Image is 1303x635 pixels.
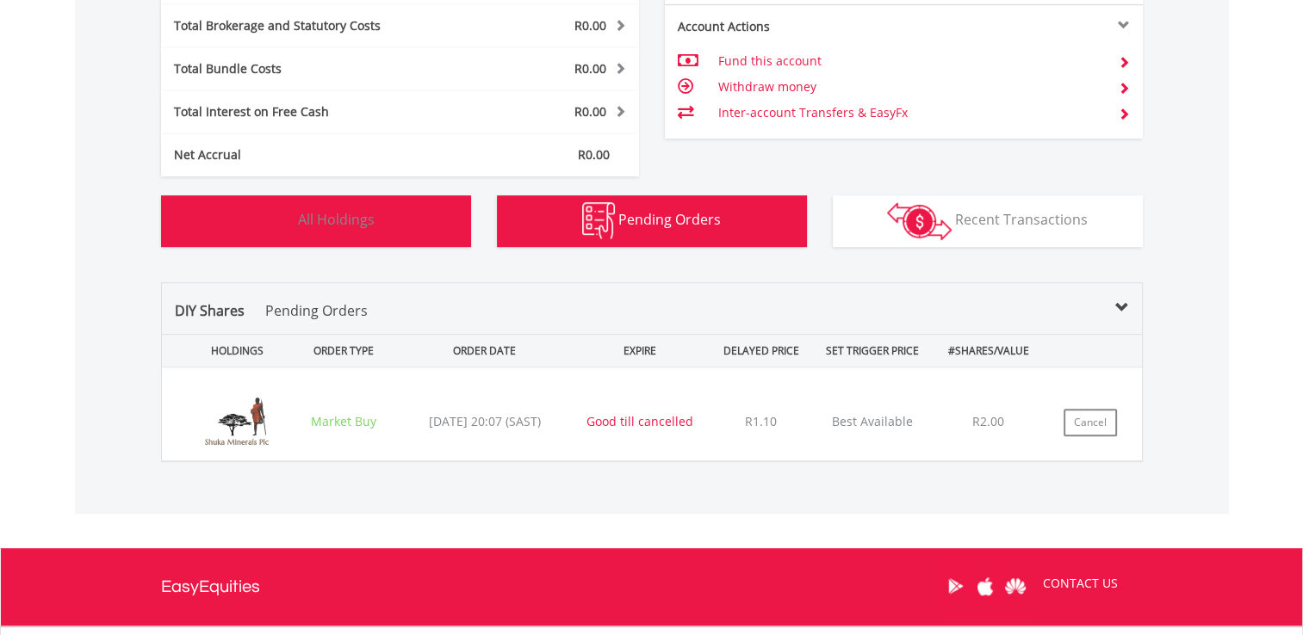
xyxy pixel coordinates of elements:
img: pending_instructions-wht.png [582,202,615,239]
p: Best Available [818,413,926,430]
span: All Holdings [298,210,375,229]
span: DIY Shares [175,301,245,320]
button: Cancel [1064,409,1117,436]
span: Recent Transactions [955,210,1088,229]
div: EXPIRE [576,335,704,367]
img: transactions-zar-wht.png [887,202,952,240]
span: R0.00 [578,146,610,163]
a: EasyEquities [161,548,260,626]
button: Pending Orders [497,195,807,247]
div: Market Buy [295,413,394,430]
div: HOLDINGS [174,335,292,367]
span: R2.00 [972,413,1004,429]
button: All Holdings [161,195,471,247]
span: R0.00 [574,103,606,120]
div: [DATE] 20:07 (SAST) [396,413,573,430]
a: Huawei [1001,559,1031,613]
span: R0.00 [574,17,606,34]
td: Withdraw money [717,74,1104,100]
div: Good till cancelled [576,413,704,430]
div: Total Brokerage and Statutory Costs [161,17,440,34]
div: Net Accrual [161,146,440,163]
td: Fund this account [717,48,1104,74]
div: Account Actions [665,18,904,35]
div: Total Bundle Costs [161,60,440,77]
div: Total Interest on Free Cash [161,103,440,120]
div: #SHARES/VALUE [929,335,1047,367]
div: ORDER TYPE [295,335,394,367]
img: holdings-wht.png [257,202,295,239]
div: SET TRIGGER PRICE [818,335,926,367]
td: Inter-account Transfers & EasyFx [717,100,1104,126]
span: Pending Orders [618,210,721,229]
button: Recent Transactions [833,195,1143,247]
a: Apple [971,559,1001,613]
a: CONTACT US [1031,559,1130,607]
span: R1.10 [745,413,777,429]
div: DELAYED PRICE [707,335,815,367]
p: Pending Orders [265,300,368,321]
img: EQU.ZA.SKA.png [183,389,292,456]
div: ORDER DATE [396,335,573,367]
a: Google Play [940,559,971,613]
span: R0.00 [574,60,606,77]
